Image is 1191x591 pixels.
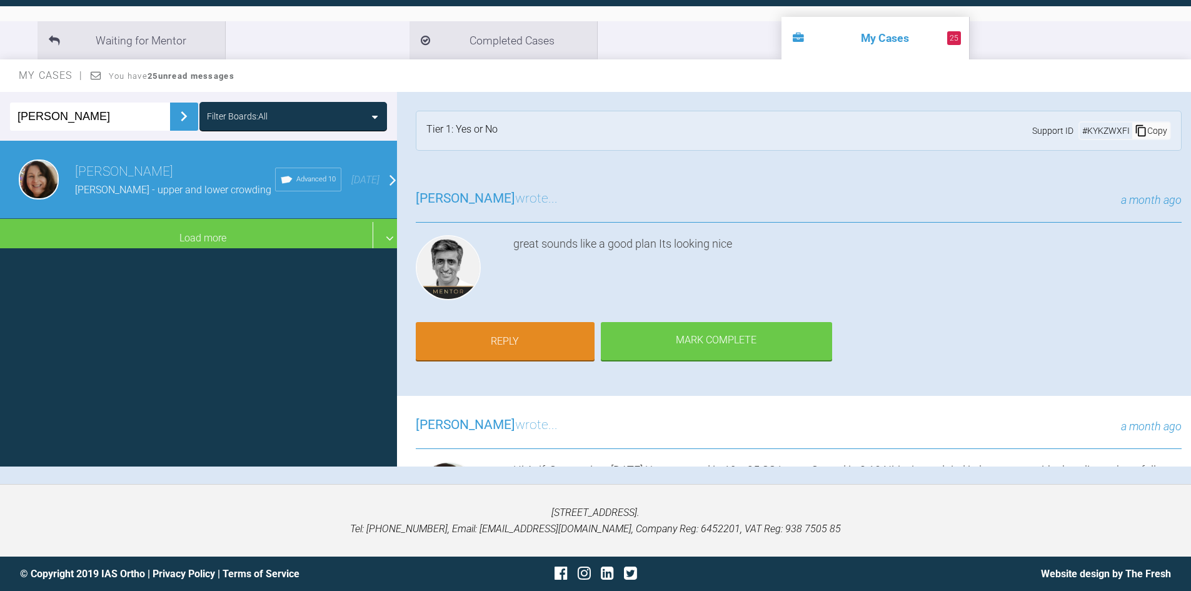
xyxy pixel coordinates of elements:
h3: [PERSON_NAME] [75,161,275,183]
div: # KYKZWXFI [1080,124,1132,138]
a: Terms of Service [223,568,299,580]
img: Lana Gilchrist [416,462,481,527]
p: [STREET_ADDRESS]. Tel: [PHONE_NUMBER], Email: [EMAIL_ADDRESS][DOMAIN_NAME], Company Reg: 6452201,... [20,505,1171,537]
a: Reply [416,322,595,361]
span: Advanced 10 [296,174,336,185]
span: 25 [947,31,961,45]
div: Hi Asif, Saw patient [DATE] Upper stayed in 19 x 25 SS Lower Stayed in 0.18 Niti wire and tied in... [513,462,1182,532]
li: Waiting for Mentor [38,21,225,59]
span: My Cases [19,69,83,81]
img: Asif Chatoo [416,235,481,300]
div: Mark Complete [601,322,832,361]
h3: wrote... [416,188,558,210]
span: [DATE] [351,174,379,186]
a: Privacy Policy [153,568,215,580]
h3: wrote... [416,415,558,436]
span: [PERSON_NAME] - upper and lower crowding [75,184,271,196]
span: You have [109,71,234,81]
span: [PERSON_NAME] [416,191,515,206]
a: Website design by The Fresh [1041,568,1171,580]
div: © Copyright 2019 IAS Ortho | | [20,566,404,582]
div: Tier 1: Yes or No [426,121,498,140]
span: Support ID [1032,124,1073,138]
img: Lana Gilchrist [19,159,59,200]
div: Copy [1132,123,1170,139]
li: Completed Cases [410,21,597,59]
span: [PERSON_NAME] [416,417,515,432]
img: chevronRight.28bd32b0.svg [174,106,194,126]
div: Filter Boards: All [207,109,268,123]
span: a month ago [1121,193,1182,206]
div: great sounds like a good plan Its looking nice [513,235,1182,305]
strong: 25 unread messages [148,71,234,81]
input: Enter Case ID or Title [10,103,170,131]
span: a month ago [1121,420,1182,433]
li: My Cases [781,17,969,59]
